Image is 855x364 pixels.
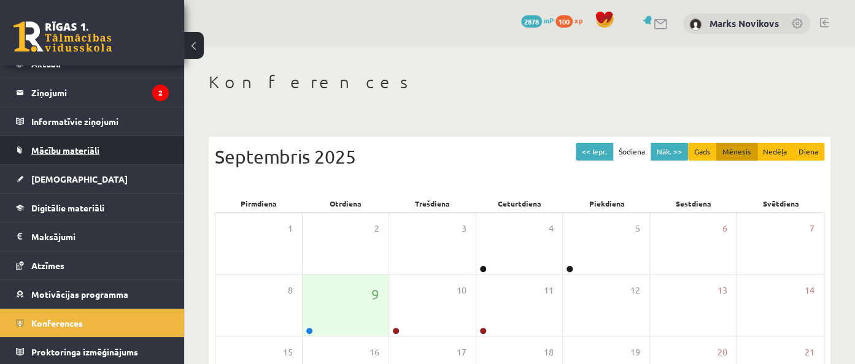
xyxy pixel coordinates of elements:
[462,222,466,235] span: 3
[710,17,779,29] a: Marks Novikovs
[722,222,727,235] span: 6
[14,21,112,52] a: Rīgas 1. Tālmācības vidusskola
[16,309,169,337] a: Konferences
[288,222,293,235] span: 1
[716,143,757,161] button: Mēnesis
[792,143,824,161] button: Diena
[651,143,688,161] button: Nāk. >>
[457,346,466,359] span: 17
[16,165,169,193] a: [DEMOGRAPHIC_DATA]
[805,346,814,359] span: 21
[31,289,128,300] span: Motivācijas programma
[16,280,169,308] a: Motivācijas programma
[544,15,554,25] span: mP
[613,143,651,161] button: Šodiena
[31,202,104,213] span: Digitālie materiāli
[688,143,717,161] button: Gads
[650,195,737,212] div: Sestdiena
[543,346,553,359] span: 18
[555,15,589,25] a: 100 xp
[630,284,640,297] span: 12
[563,195,650,212] div: Piekdiena
[576,143,613,161] button: << Iepr.
[521,15,542,28] span: 2878
[457,284,466,297] span: 10
[31,107,169,135] legend: Informatīvie ziņojumi
[737,195,824,212] div: Svētdiena
[717,284,727,297] span: 13
[215,195,302,212] div: Pirmdiena
[16,107,169,135] a: Informatīvie ziņojumi
[209,72,830,93] h1: Konferences
[555,15,573,28] span: 100
[548,222,553,235] span: 4
[283,346,293,359] span: 15
[635,222,640,235] span: 5
[16,194,169,222] a: Digitālie materiāli
[31,145,99,156] span: Mācību materiāli
[805,284,814,297] span: 14
[288,284,293,297] span: 8
[16,78,169,107] a: Ziņojumi2
[302,195,389,212] div: Otrdiena
[374,222,379,235] span: 2
[369,346,379,359] span: 16
[717,346,727,359] span: 20
[389,195,476,212] div: Trešdiena
[575,15,582,25] span: xp
[31,173,128,184] span: [DEMOGRAPHIC_DATA]
[16,222,169,251] a: Maksājumi
[16,251,169,279] a: Atzīmes
[31,317,83,328] span: Konferences
[810,222,814,235] span: 7
[31,222,169,251] legend: Maksājumi
[152,85,169,101] i: 2
[215,143,824,170] div: Septembris 2025
[757,143,793,161] button: Nedēļa
[543,284,553,297] span: 11
[630,346,640,359] span: 19
[31,78,169,107] legend: Ziņojumi
[521,15,554,25] a: 2878 mP
[476,195,563,212] div: Ceturtdiena
[371,284,379,305] span: 9
[689,18,702,31] img: Marks Novikovs
[31,346,138,357] span: Proktoringa izmēģinājums
[16,136,169,164] a: Mācību materiāli
[31,260,64,271] span: Atzīmes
